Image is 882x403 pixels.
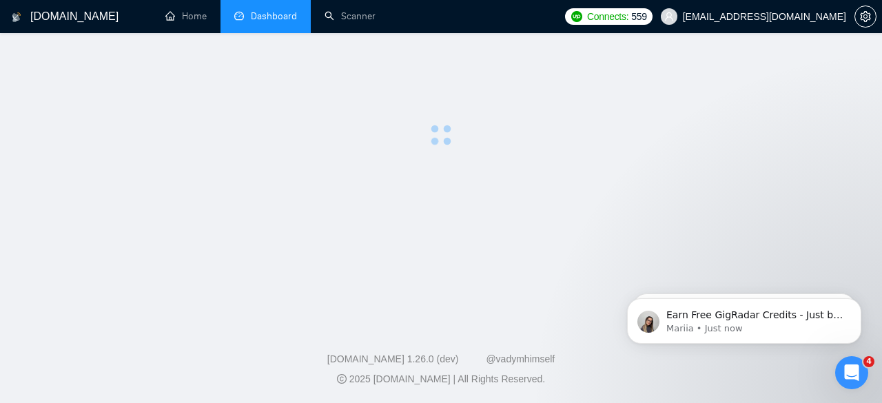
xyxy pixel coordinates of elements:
span: dashboard [234,11,244,21]
span: 559 [631,9,646,24]
span: setting [855,11,876,22]
a: searchScanner [325,10,376,22]
a: [DOMAIN_NAME] 1.26.0 (dev) [327,353,459,364]
span: user [664,12,674,21]
span: 4 [863,356,874,367]
span: Dashboard [251,10,297,22]
a: setting [854,11,876,22]
iframe: Intercom live chat [835,356,868,389]
div: 2025 [DOMAIN_NAME] | All Rights Reserved. [11,372,871,386]
img: logo [12,6,21,28]
img: upwork-logo.png [571,11,582,22]
span: copyright [337,374,347,384]
a: homeHome [165,10,207,22]
button: setting [854,6,876,28]
iframe: Intercom notifications message [606,269,882,366]
span: Connects: [587,9,628,24]
a: @vadymhimself [486,353,555,364]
